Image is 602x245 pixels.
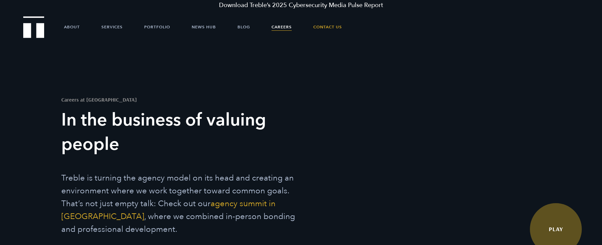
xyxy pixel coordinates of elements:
h1: Careers at [GEOGRAPHIC_DATA] [61,97,299,102]
p: Treble is turning the agency model on its head and creating an environment where we work together... [61,172,299,236]
a: Blog [237,17,250,37]
a: About [64,17,80,37]
a: News Hub [192,17,216,37]
a: Careers [272,17,292,37]
a: Services [101,17,123,37]
img: Treble logo [23,16,44,38]
h3: In the business of valuing people [61,108,299,157]
a: Contact Us [313,17,342,37]
a: Treble Homepage [24,17,44,37]
a: Portfolio [144,17,170,37]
